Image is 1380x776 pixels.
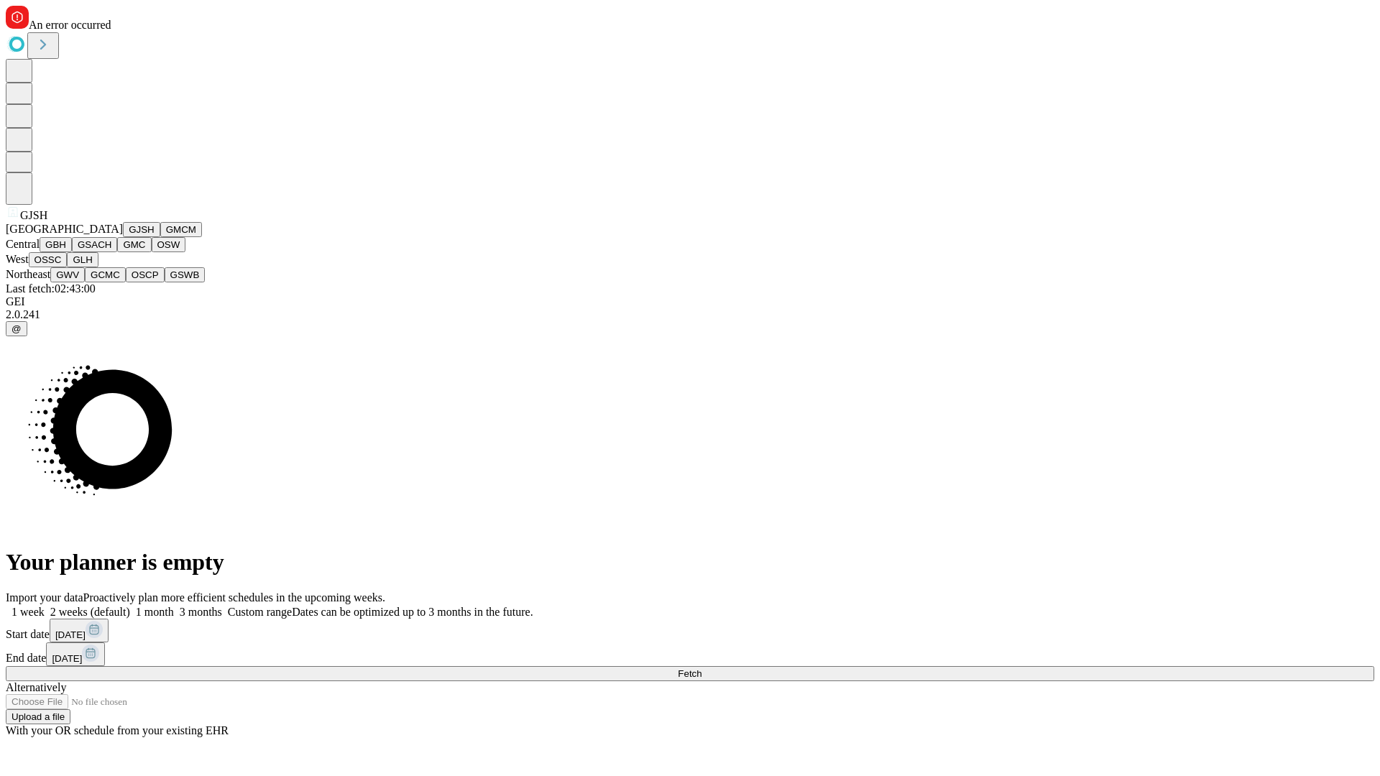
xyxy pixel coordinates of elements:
span: GJSH [20,209,47,221]
span: Dates can be optimized up to 3 months in the future. [292,606,533,618]
span: [DATE] [52,653,82,664]
span: Alternatively [6,681,66,693]
div: 2.0.241 [6,308,1374,321]
span: Central [6,238,40,250]
span: 2 weeks (default) [50,606,130,618]
span: West [6,253,29,265]
button: Upload a file [6,709,70,724]
button: OSCP [126,267,165,282]
span: 1 month [136,606,174,618]
span: [DATE] [55,629,86,640]
span: Custom range [228,606,292,618]
button: Fetch [6,666,1374,681]
span: Last fetch: 02:43:00 [6,282,96,295]
button: GCMC [85,267,126,282]
span: Fetch [678,668,701,679]
button: OSW [152,237,186,252]
button: OSSC [29,252,68,267]
button: GSACH [72,237,117,252]
span: [GEOGRAPHIC_DATA] [6,223,123,235]
div: GEI [6,295,1374,308]
div: End date [6,642,1374,666]
span: Proactively plan more efficient schedules in the upcoming weeks. [83,591,385,604]
span: Import your data [6,591,83,604]
span: An error occurred [29,19,111,31]
button: GLH [67,252,98,267]
span: @ [11,323,22,334]
button: GBH [40,237,72,252]
button: GWV [50,267,85,282]
button: GJSH [123,222,160,237]
span: 3 months [180,606,222,618]
h1: Your planner is empty [6,549,1374,576]
button: [DATE] [46,642,105,666]
button: GMCM [160,222,202,237]
button: [DATE] [50,619,109,642]
span: 1 week [11,606,45,618]
button: GSWB [165,267,206,282]
button: GMC [117,237,151,252]
div: Start date [6,619,1374,642]
button: @ [6,321,27,336]
span: Northeast [6,268,50,280]
span: With your OR schedule from your existing EHR [6,724,229,736]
